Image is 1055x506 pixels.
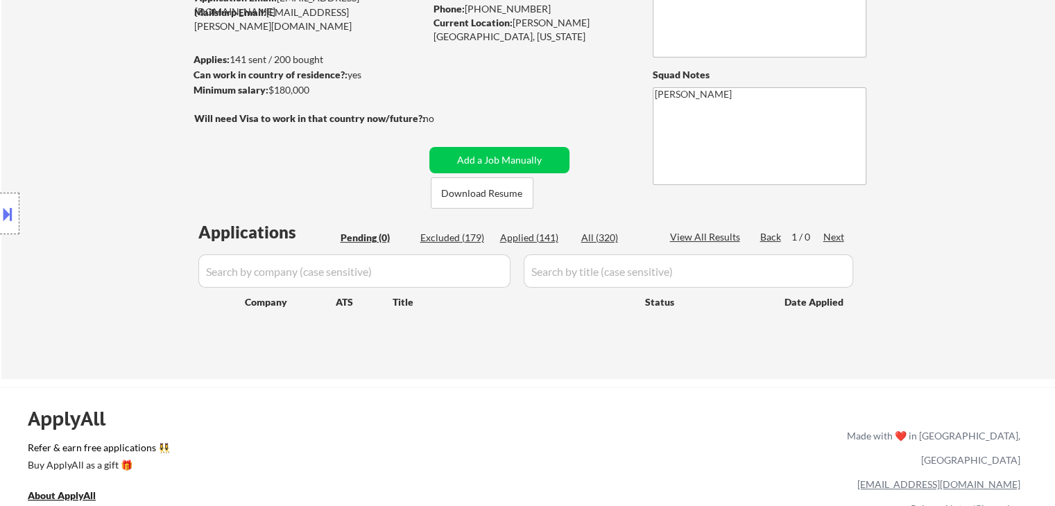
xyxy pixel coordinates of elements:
div: View All Results [670,230,744,244]
div: Status [645,289,764,314]
input: Search by title (case sensitive) [524,254,853,288]
a: About ApplyAll [28,488,115,505]
strong: Applies: [194,53,230,65]
div: no [423,112,463,125]
strong: Phone: [434,3,465,15]
strong: Minimum salary: [194,84,268,96]
div: Date Applied [784,295,846,309]
div: yes [194,68,420,82]
a: Buy ApplyAll as a gift 🎁 [28,457,166,475]
strong: Current Location: [434,17,513,28]
div: Applications [198,224,336,241]
div: Pending (0) [341,231,410,245]
div: Excluded (179) [420,231,490,245]
div: $180,000 [194,83,424,97]
div: ApplyAll [28,407,121,430]
div: 1 / 0 [791,230,823,244]
div: Made with ❤️ in [GEOGRAPHIC_DATA], [GEOGRAPHIC_DATA] [841,424,1020,472]
div: Back [760,230,782,244]
u: About ApplyAll [28,489,96,501]
a: Refer & earn free applications 👯‍♀️ [28,443,557,457]
div: All (320) [581,231,651,245]
div: ATS [336,295,393,309]
strong: Can work in country of residence?: [194,69,348,80]
div: Title [393,295,632,309]
div: Applied (141) [500,231,569,245]
div: [PHONE_NUMBER] [434,2,630,16]
div: Squad Notes [653,68,866,82]
div: Buy ApplyAll as a gift 🎁 [28,460,166,470]
div: [EMAIL_ADDRESS][PERSON_NAME][DOMAIN_NAME] [194,6,424,33]
a: [EMAIL_ADDRESS][DOMAIN_NAME] [857,478,1020,490]
div: Company [245,295,336,309]
button: Add a Job Manually [429,147,569,173]
button: Download Resume [431,177,533,209]
input: Search by company (case sensitive) [198,254,511,288]
div: Next [823,230,846,244]
strong: Will need Visa to work in that country now/future?: [194,112,425,124]
div: [PERSON_NAME][GEOGRAPHIC_DATA], [US_STATE] [434,16,630,43]
strong: Mailslurp Email: [194,6,266,18]
div: 141 sent / 200 bought [194,53,424,67]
